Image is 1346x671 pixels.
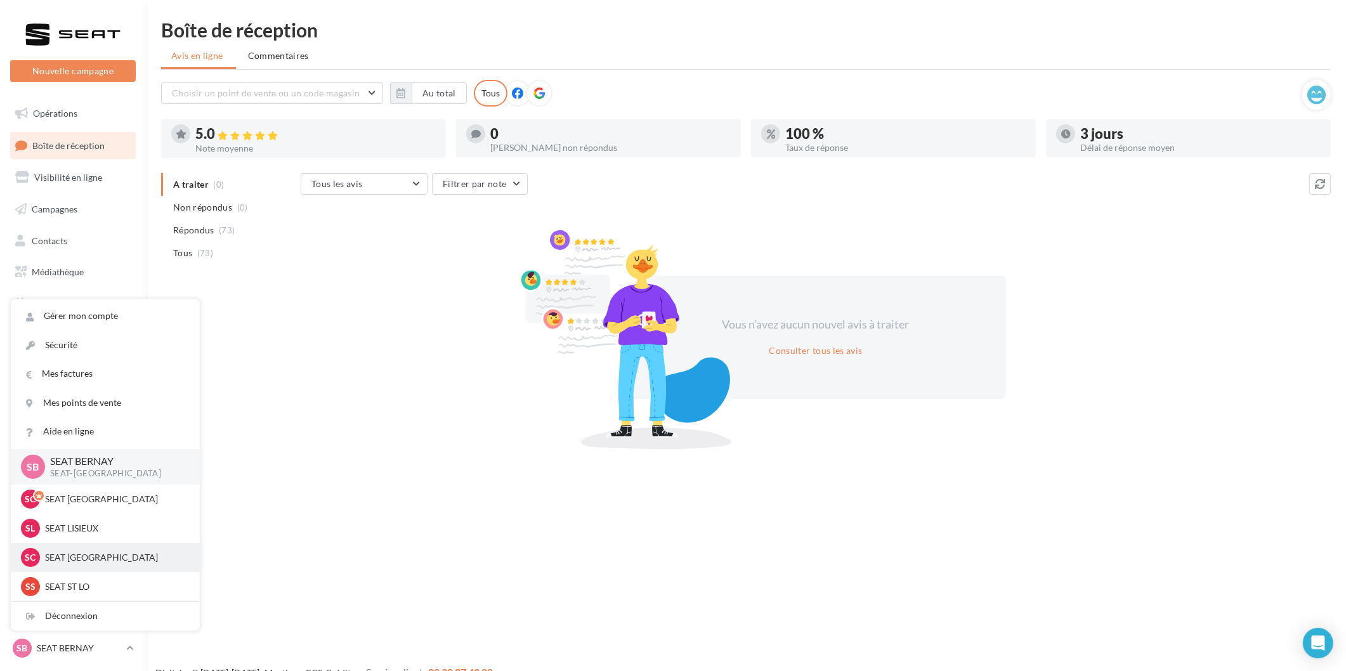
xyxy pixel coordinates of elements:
span: SB [27,459,39,474]
button: Nouvelle campagne [10,60,136,82]
p: SEAT [GEOGRAPHIC_DATA] [45,493,185,505]
span: Campagnes [32,204,77,214]
button: Consulter tous les avis [764,343,867,358]
p: SEAT [GEOGRAPHIC_DATA] [45,551,185,564]
span: SS [25,580,36,593]
a: Contacts [8,228,138,254]
button: Au total [390,82,467,104]
a: PLV et print personnalisable [8,322,138,360]
span: (0) [237,202,248,212]
div: Tous [474,80,507,107]
p: SEAT-[GEOGRAPHIC_DATA] [50,468,180,479]
p: SEAT BERNAY [37,642,121,655]
button: Filtrer par note [432,173,528,195]
a: Mes points de vente [11,389,200,417]
a: Campagnes [8,196,138,223]
div: Taux de réponse [785,143,1026,152]
span: Contacts [32,235,67,245]
a: Aide en ligne [11,417,200,446]
p: SEAT BERNAY [50,454,180,469]
span: SC [25,551,36,564]
a: SB SEAT BERNAY [10,636,136,660]
div: 0 [490,127,731,141]
span: SB [17,642,28,655]
div: 100 % [785,127,1026,141]
div: Déconnexion [11,602,200,630]
span: Médiathèque [32,266,84,277]
span: Non répondus [173,201,232,214]
a: Opérations [8,100,138,127]
span: Tous les avis [311,178,363,189]
div: 5.0 [195,127,436,141]
span: Boîte de réception [32,140,105,150]
span: Tous [173,247,192,259]
span: Opérations [33,108,77,119]
span: (73) [197,248,213,258]
span: Calendrier [32,298,74,309]
div: Vous n'avez aucun nouvel avis à traiter [707,316,925,333]
div: Note moyenne [195,144,436,153]
span: SL [26,522,36,535]
button: Au total [412,82,467,104]
span: Choisir un point de vente ou un code magasin [172,88,360,98]
a: Médiathèque [8,259,138,285]
div: Délai de réponse moyen [1080,143,1321,152]
div: 3 jours [1080,127,1321,141]
a: Gérer mon compte [11,302,200,330]
div: [PERSON_NAME] non répondus [490,143,731,152]
p: SEAT LISIEUX [45,522,185,535]
a: Visibilité en ligne [8,164,138,191]
div: Open Intercom Messenger [1303,628,1333,658]
button: Choisir un point de vente ou un code magasin [161,82,383,104]
div: Boîte de réception [161,20,1331,39]
p: SEAT ST LO [45,580,185,593]
button: Tous les avis [301,173,428,195]
span: Visibilité en ligne [34,172,102,183]
a: Calendrier [8,290,138,317]
span: Commentaires [248,49,309,62]
span: Répondus [173,224,214,237]
a: Mes factures [11,360,200,388]
span: SC [25,493,36,505]
span: (73) [219,225,235,235]
a: Boîte de réception [8,132,138,159]
a: Campagnes DataOnDemand [8,364,138,401]
a: Sécurité [11,331,200,360]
